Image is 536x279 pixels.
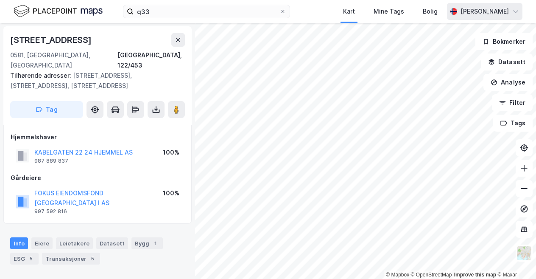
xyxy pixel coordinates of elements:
div: 1 [151,239,159,248]
div: 5 [88,254,97,263]
a: Mapbox [386,272,409,278]
div: 100% [163,147,179,158]
iframe: Chat Widget [494,238,536,279]
div: Hjemmelshaver [11,132,184,142]
input: Søk på adresse, matrikkel, gårdeiere, leietakere eller personer [134,5,279,18]
button: Analyse [483,74,533,91]
a: Improve this map [454,272,496,278]
div: [GEOGRAPHIC_DATA], 122/453 [117,50,185,70]
div: Datasett [96,237,128,249]
div: Transaksjoner [42,253,100,265]
button: Filter [492,94,533,111]
div: Gårdeiere [11,173,184,183]
div: [STREET_ADDRESS], [STREET_ADDRESS], [STREET_ADDRESS] [10,70,178,91]
div: 5 [27,254,35,263]
div: Info [10,237,28,249]
div: Bygg [131,237,163,249]
div: [PERSON_NAME] [461,6,509,17]
div: 100% [163,188,179,198]
div: Bolig [423,6,438,17]
div: Kart [343,6,355,17]
div: 987 889 837 [34,158,68,164]
div: [STREET_ADDRESS] [10,33,93,47]
button: Bokmerker [475,33,533,50]
div: 0581, [GEOGRAPHIC_DATA], [GEOGRAPHIC_DATA] [10,50,117,70]
button: Tag [10,101,83,118]
button: Datasett [481,54,533,70]
div: ESG [10,253,39,265]
a: OpenStreetMap [411,272,452,278]
div: Kontrollprogram for chat [494,238,536,279]
div: Eiere [31,237,53,249]
div: 997 592 816 [34,208,67,215]
button: Tags [493,115,533,132]
img: logo.f888ab2527a4732fd821a326f86c7f29.svg [14,4,103,19]
div: Mine Tags [374,6,404,17]
span: Tilhørende adresser: [10,72,73,79]
div: Leietakere [56,237,93,249]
